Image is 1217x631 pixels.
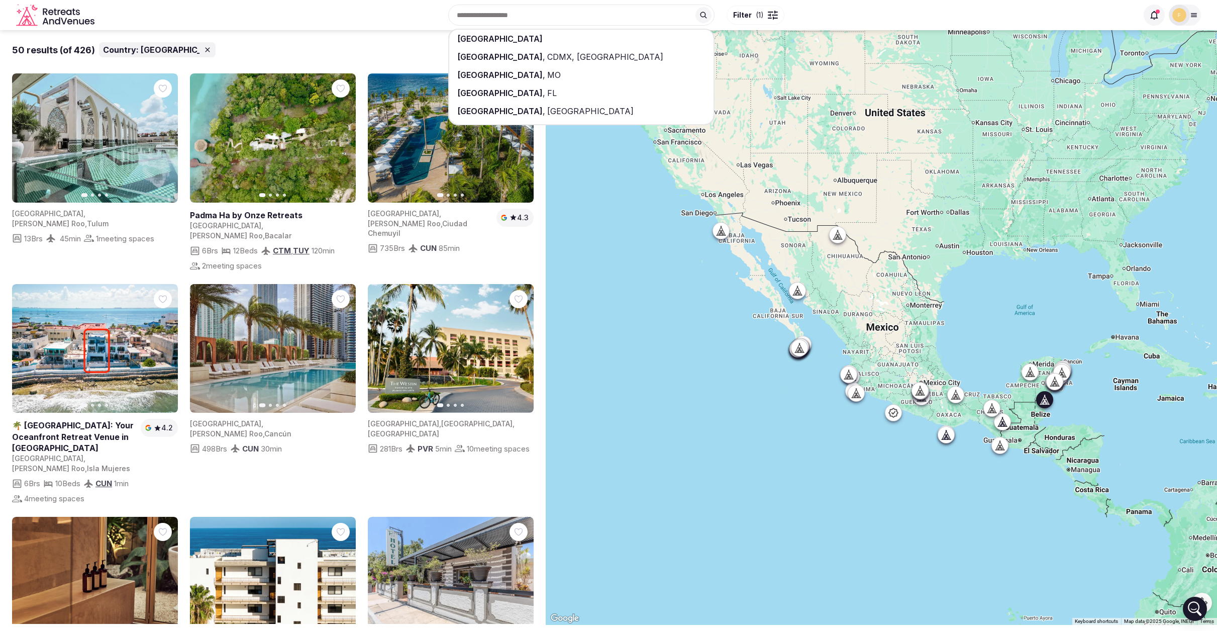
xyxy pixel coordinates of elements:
[368,419,439,428] span: [GEOGRAPHIC_DATA]
[190,73,356,203] a: View Padma Ha by Onze Retreats
[264,429,291,438] span: Cancún
[259,193,266,197] button: Go to slide 1
[265,231,291,240] span: Bacalar
[85,464,87,473] span: ,
[83,454,85,463] span: ,
[435,443,452,454] span: 5 min
[263,429,264,438] span: ,
[457,34,543,44] span: [GEOGRAPHIC_DATA]
[269,404,272,407] button: Go to slide 2
[202,443,227,454] span: 498 Brs
[273,245,310,256] div: ,
[447,404,450,407] button: Go to slide 2
[16,4,96,27] a: Visit the homepage
[439,419,441,428] span: ,
[12,44,95,56] div: 50 results (of 426)
[461,194,464,197] button: Go to slide 4
[12,420,137,454] h2: 🌴 [GEOGRAPHIC_DATA]: Your Oceanfront Retreat Venue in [GEOGRAPHIC_DATA]
[380,243,405,253] span: 735 Brs
[190,284,356,413] img: Featured image for venue
[87,219,109,228] span: Tulum
[276,194,279,197] button: Go to slide 3
[261,419,263,428] span: ,
[12,73,178,203] img: Featured image for venue
[269,194,272,197] button: Go to slide 2
[368,429,439,438] span: [GEOGRAPHIC_DATA]
[545,106,634,116] span: [GEOGRAPHIC_DATA]
[87,464,130,473] span: Isla Mujeres
[449,48,714,66] div: ,
[12,219,85,228] span: [PERSON_NAME] Roo
[190,429,263,438] span: [PERSON_NAME] Roo
[457,88,543,98] span: [GEOGRAPHIC_DATA]
[98,404,101,407] button: Go to slide 3
[447,194,450,197] button: Go to slide 2
[91,194,94,197] button: Go to slide 2
[276,404,279,407] button: Go to slide 3
[190,231,263,240] span: [PERSON_NAME] Roo
[1200,618,1214,624] a: Terms (opens in new tab)
[261,443,282,454] span: 30 min
[16,4,96,27] svg: Retreats and Venues company logo
[368,219,441,228] span: [PERSON_NAME] Roo
[202,260,262,271] span: 2 meeting spaces
[12,420,137,454] a: View venue
[105,404,108,407] button: Go to slide 4
[1183,597,1207,621] div: Open Intercom Messenger
[263,231,265,240] span: ,
[418,444,433,454] span: PVR
[545,88,557,98] span: FL
[12,209,83,218] span: [GEOGRAPHIC_DATA]
[91,404,94,407] button: Go to slide 2
[756,10,764,20] span: ( 1 )
[190,210,352,221] a: View venue
[1172,8,1186,22] img: fromsonmarkrl
[545,70,561,80] span: MO
[190,210,352,221] h2: Padma Ha by Onze Retreats
[55,478,80,489] span: 10 Beds
[439,243,460,253] span: 85 min
[467,443,530,454] span: 10 meeting spaces
[449,66,714,84] div: ,
[96,233,154,244] span: 1 meeting spaces
[1124,618,1194,624] span: Map data ©2025 Google, INEGI
[190,221,261,230] span: [GEOGRAPHIC_DATA]
[81,404,88,408] button: Go to slide 1
[368,284,534,413] img: Featured image for venue
[12,284,178,413] a: View 🌴 Castillito del Caribe: Your Oceanfront Retreat Venue in Isla Mujeres
[202,245,218,256] span: 6 Brs
[312,245,335,256] span: 120 min
[449,84,714,102] div: ,
[1192,593,1212,613] button: Map camera controls
[548,612,581,625] img: Google
[457,52,543,62] span: [GEOGRAPHIC_DATA]
[242,444,259,454] span: CUN
[103,44,139,55] span: Country:
[95,479,112,488] a: CUN
[98,194,101,197] button: Go to slide 3
[368,209,439,218] span: [GEOGRAPHIC_DATA]
[437,404,444,408] button: Go to slide 1
[727,6,784,25] button: Filter(1)
[545,52,663,62] span: CDMX, [GEOGRAPHIC_DATA]
[1075,618,1118,625] button: Keyboard shortcuts
[85,219,87,228] span: ,
[441,219,442,228] span: ,
[500,213,530,223] button: 4.3
[283,194,286,197] button: Go to slide 4
[261,221,263,230] span: ,
[60,233,81,244] span: 45 min
[114,478,129,489] span: 1 min
[439,209,441,218] span: ,
[24,233,43,244] span: 13 Brs
[441,419,513,428] span: [GEOGRAPHIC_DATA]
[145,423,174,433] a: 4.2
[517,213,529,223] span: 4.3
[190,419,261,428] span: [GEOGRAPHIC_DATA]
[449,102,714,120] div: ,
[548,612,581,625] a: Open this area in Google Maps (opens a new window)
[461,404,464,407] button: Go to slide 4
[437,193,444,197] button: Go to slide 1
[283,404,286,407] button: Go to slide 4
